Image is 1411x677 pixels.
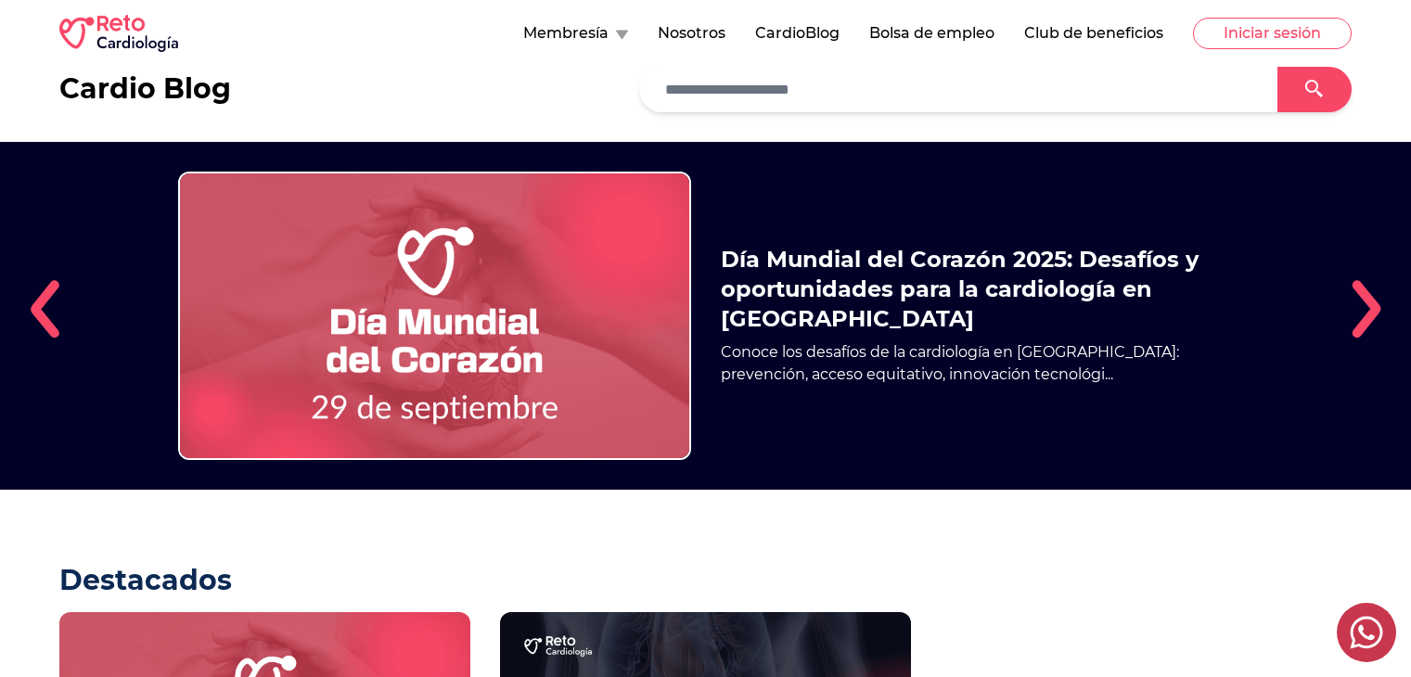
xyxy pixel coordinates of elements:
img: left [30,280,59,339]
img: RETO Cardio Logo [59,15,178,52]
div: 1 / 5 [59,142,1352,490]
button: Iniciar sesión [1193,18,1352,49]
img: Día Mundial del Corazón 2025: Desafíos y oportunidades para la cardiología en México [178,172,691,460]
button: Membresía [523,22,628,45]
button: Club de beneficios [1024,22,1163,45]
h2: Destacados [59,564,911,597]
a: Día Mundial del Corazón 2025: Desafíos y oportunidades para la cardiología en [GEOGRAPHIC_DATA] [721,245,1234,334]
h2: Cardio Blog [59,72,231,106]
img: right [1352,280,1381,339]
p: Conoce los desafíos de la cardiología en [GEOGRAPHIC_DATA]: prevención, acceso equitativo, innova... [721,341,1234,386]
button: Bolsa de empleo [869,22,994,45]
button: Nosotros [658,22,725,45]
button: CardioBlog [755,22,840,45]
